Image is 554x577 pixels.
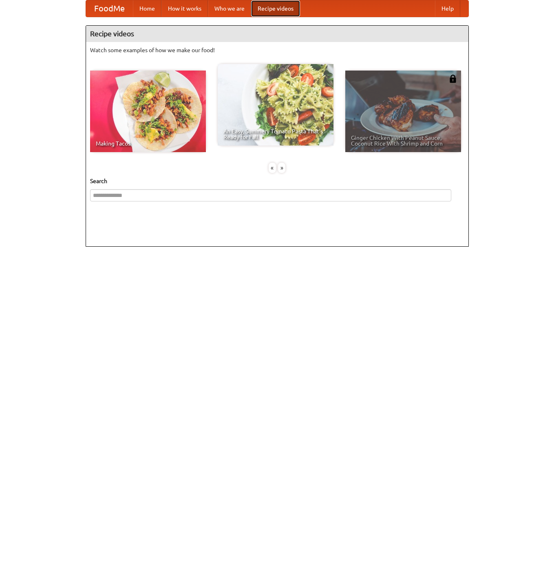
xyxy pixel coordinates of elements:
p: Watch some examples of how we make our food! [90,46,464,54]
a: Who we are [208,0,251,17]
a: Recipe videos [251,0,300,17]
h5: Search [90,177,464,185]
span: An Easy, Summery Tomato Pasta That's Ready for Fall [223,128,328,140]
a: Home [133,0,161,17]
a: An Easy, Summery Tomato Pasta That's Ready for Fall [218,64,333,146]
img: 483408.png [449,75,457,83]
a: Help [435,0,460,17]
h4: Recipe videos [86,26,468,42]
span: Making Tacos [96,141,200,146]
div: » [278,163,285,173]
div: « [269,163,276,173]
a: Making Tacos [90,71,206,152]
a: FoodMe [86,0,133,17]
a: How it works [161,0,208,17]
